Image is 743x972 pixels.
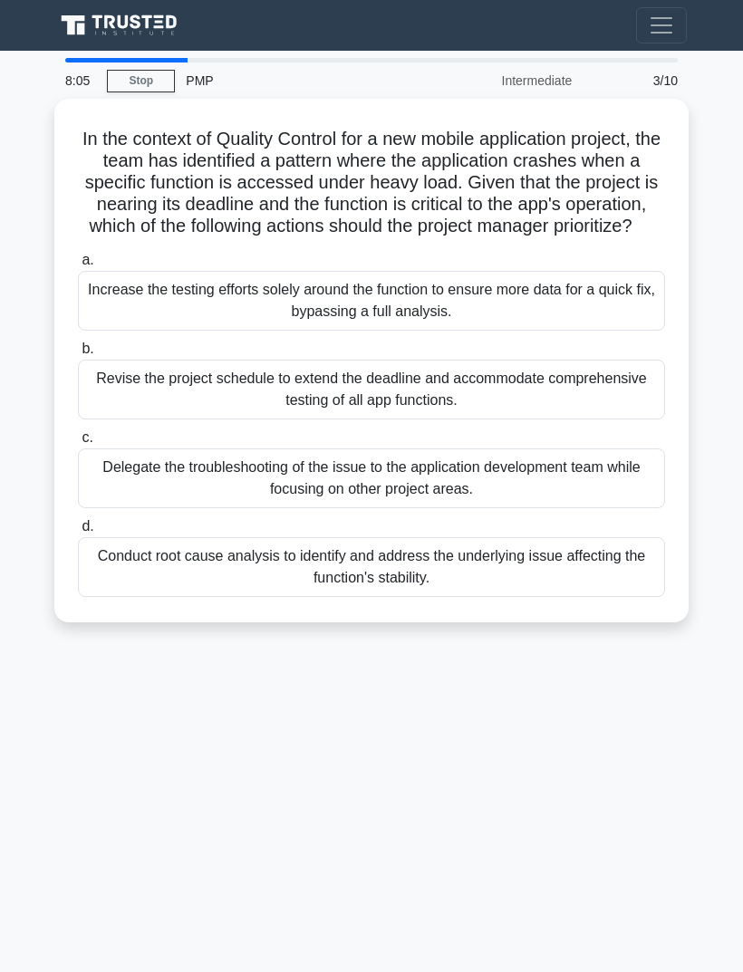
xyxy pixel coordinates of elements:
[82,252,93,267] span: a.
[583,63,689,99] div: 3/10
[78,360,665,419] div: Revise the project schedule to extend the deadline and accommodate comprehensive testing of all a...
[78,537,665,597] div: Conduct root cause analysis to identify and address the underlying issue affecting the function's...
[54,63,107,99] div: 8:05
[175,63,424,99] div: PMP
[107,70,175,92] a: Stop
[76,128,667,238] h5: In the context of Quality Control for a new mobile application project, the team has identified a...
[636,7,687,43] button: Toggle navigation
[82,518,93,534] span: d.
[78,271,665,331] div: Increase the testing efforts solely around the function to ensure more data for a quick fix, bypa...
[82,341,93,356] span: b.
[82,429,92,445] span: c.
[78,448,665,508] div: Delegate the troubleshooting of the issue to the application development team while focusing on o...
[424,63,583,99] div: Intermediate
